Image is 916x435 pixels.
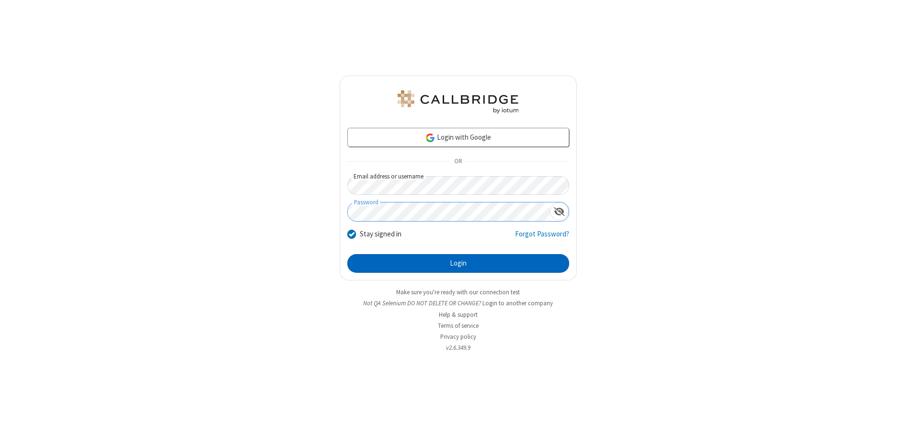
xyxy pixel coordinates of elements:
button: Login [347,254,569,273]
div: Show password [550,202,569,220]
button: Login to another company [482,299,553,308]
a: Help & support [439,311,478,319]
li: Not QA Selenium DO NOT DELETE OR CHANGE? [340,299,577,308]
a: Terms of service [438,322,479,330]
span: OR [450,155,466,168]
li: v2.6.349.9 [340,343,577,352]
a: Forgot Password? [515,229,569,247]
a: Login with Google [347,128,569,147]
input: Email address or username [347,176,569,195]
img: QA Selenium DO NOT DELETE OR CHANGE [396,90,520,113]
label: Stay signed in [360,229,401,240]
img: google-icon.png [425,133,435,143]
a: Make sure you're ready with our connection test [396,288,520,296]
input: Password [348,202,550,221]
a: Privacy policy [440,333,476,341]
